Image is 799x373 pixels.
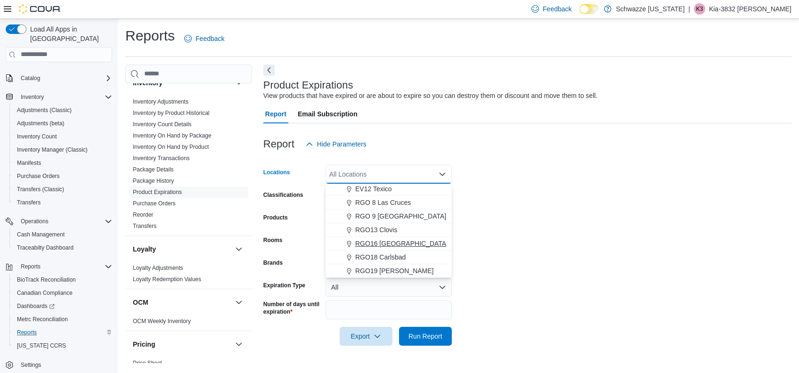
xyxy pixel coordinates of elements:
span: EV12 Texico [355,184,392,194]
button: Inventory Count [9,130,116,143]
button: EV12 Texico [326,182,452,196]
button: RGO 8 Las Cruces [326,196,452,210]
a: Metrc Reconciliation [13,314,72,325]
button: Canadian Compliance [9,286,116,300]
span: Operations [21,218,49,225]
span: Inventory Manager (Classic) [17,146,88,154]
a: Inventory On Hand by Package [133,132,212,139]
a: Feedback [180,29,228,48]
button: Run Report [399,327,452,346]
span: Export [345,327,387,346]
button: Settings [2,358,116,372]
h3: OCM [133,298,148,307]
span: Transfers (Classic) [13,184,112,195]
button: RGO13 Clovis [326,223,452,237]
span: Price Sheet [133,359,162,367]
span: Reports [13,327,112,338]
button: RGO16 [GEOGRAPHIC_DATA] [326,237,452,251]
button: BioTrack Reconciliation [9,273,116,286]
a: Traceabilty Dashboard [13,242,77,253]
span: Loyalty Redemption Values [133,276,201,283]
span: Transfers [13,197,112,208]
span: K3 [696,3,703,15]
button: Adjustments (beta) [9,117,116,130]
img: Cova [19,4,61,14]
a: BioTrack Reconciliation [13,274,80,285]
span: Adjustments (Classic) [17,106,72,114]
span: Canadian Compliance [17,289,73,297]
span: RGO 9 [GEOGRAPHIC_DATA] [355,211,446,221]
label: Locations [263,169,290,176]
a: Manifests [13,157,45,169]
span: RGO18 Carlsbad [355,252,406,262]
span: Cash Management [17,231,65,238]
a: Inventory Count [13,131,61,142]
a: Loyalty Adjustments [133,265,183,271]
span: Inventory by Product Historical [133,109,210,117]
span: Transfers [133,222,156,230]
span: Hide Parameters [317,139,367,149]
span: Traceabilty Dashboard [13,242,112,253]
button: Hide Parameters [302,135,370,154]
a: Price Sheet [133,360,162,366]
span: Email Subscription [298,105,358,123]
a: [US_STATE] CCRS [13,340,70,351]
a: Inventory Count Details [133,121,192,128]
span: RGO13 Clovis [355,225,397,235]
button: Transfers [9,196,116,209]
button: OCM [233,297,245,308]
h3: Product Expirations [263,80,353,91]
button: Manifests [9,156,116,170]
span: Inventory [17,91,112,103]
button: Operations [2,215,116,228]
input: Dark Mode [579,4,599,14]
span: OCM Weekly Inventory [133,317,191,325]
label: Expiration Type [263,282,305,289]
div: Inventory [125,96,252,235]
button: [US_STATE] CCRS [9,339,116,352]
span: Package History [133,177,174,185]
a: Adjustments (Classic) [13,105,75,116]
span: Load All Apps in [GEOGRAPHIC_DATA] [26,24,112,43]
span: Adjustments (beta) [17,120,65,127]
button: OCM [133,298,231,307]
span: Canadian Compliance [13,287,112,299]
button: Next [263,65,275,76]
span: Product Expirations [133,188,182,196]
label: Products [263,214,288,221]
span: Feedback [543,4,571,14]
a: Transfers (Classic) [13,184,68,195]
span: Run Report [408,332,442,341]
button: Inventory [17,91,48,103]
span: Operations [17,216,112,227]
span: Adjustments (Classic) [13,105,112,116]
span: Cash Management [13,229,112,240]
label: Brands [263,259,283,267]
span: Purchase Orders [17,172,60,180]
a: Inventory Transactions [133,155,190,162]
span: Catalog [17,73,112,84]
span: Loyalty Adjustments [133,264,183,272]
button: Reports [9,326,116,339]
button: Export [340,327,392,346]
span: Report [265,105,286,123]
button: Traceabilty Dashboard [9,241,116,254]
span: Inventory Transactions [133,154,190,162]
a: Dashboards [13,300,58,312]
span: Transfers (Classic) [17,186,64,193]
p: | [688,3,690,15]
a: Reports [13,327,41,338]
span: Adjustments (beta) [13,118,112,129]
button: RGO 9 [GEOGRAPHIC_DATA] [326,210,452,223]
a: Transfers [13,197,44,208]
button: Close list of options [439,170,446,178]
button: Reports [2,260,116,273]
span: Reports [17,329,37,336]
button: Cash Management [9,228,116,241]
span: Reports [17,261,112,272]
span: RGO16 [GEOGRAPHIC_DATA] [355,239,448,248]
a: Transfers [133,223,156,229]
a: Inventory by Product Historical [133,110,210,116]
button: Reports [17,261,44,272]
span: Purchase Orders [13,170,112,182]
